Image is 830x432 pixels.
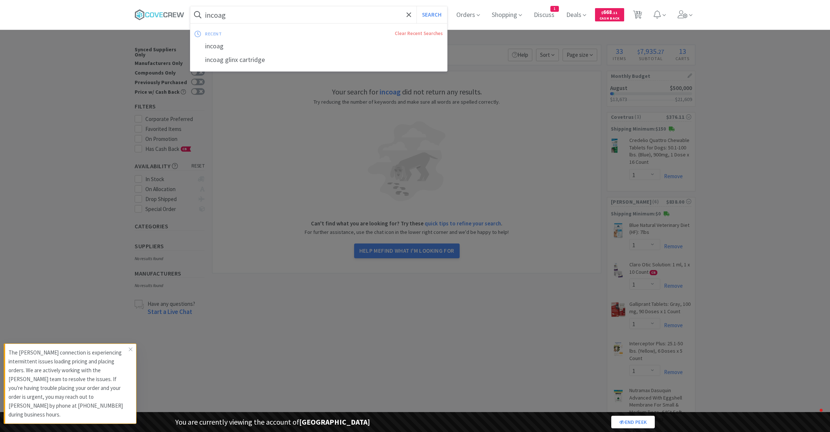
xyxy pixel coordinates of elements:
div: recent [205,28,308,39]
div: incoag glinx cartridge [190,53,447,67]
a: End Peek [611,416,655,428]
span: . 11 [612,10,618,15]
a: $668.11Cash Back [595,5,624,25]
span: 668 [601,8,618,15]
input: Search by item, sku, manufacturer, ingredient, size... [190,6,447,23]
a: 33 [630,13,645,19]
a: Discuss1 [531,12,557,18]
div: incoag [190,39,447,53]
p: You are currently viewing the account of [175,416,370,428]
span: Cash Back [599,17,620,21]
span: $ [601,10,603,15]
iframe: Intercom live chat [805,407,823,425]
span: 1 [551,6,558,11]
button: Search [416,6,447,23]
strong: [GEOGRAPHIC_DATA] [299,417,370,426]
a: Clear Recent Searches [395,30,443,37]
p: The [PERSON_NAME] connection is experiencing intermittent issues loading pricing and placing orde... [8,348,129,419]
